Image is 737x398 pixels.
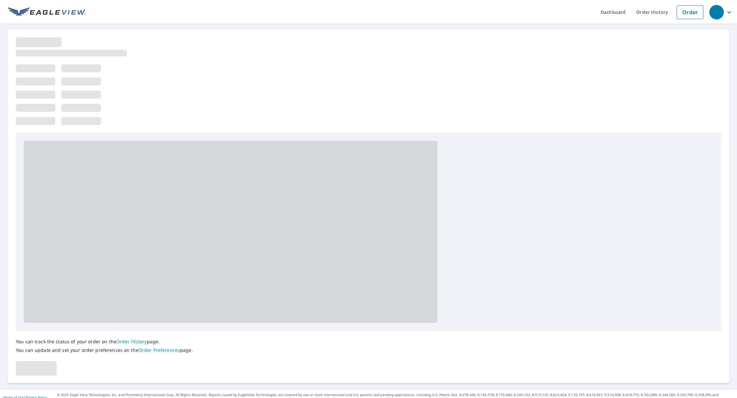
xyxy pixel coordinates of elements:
p: You can update and set your order preferences on the page. [16,347,193,353]
a: Order [677,5,703,19]
a: Order History [116,338,147,345]
p: You can track the status of your order on the page. [16,339,193,345]
img: EV Logo [8,7,86,17]
a: Order Preferences [138,347,180,353]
